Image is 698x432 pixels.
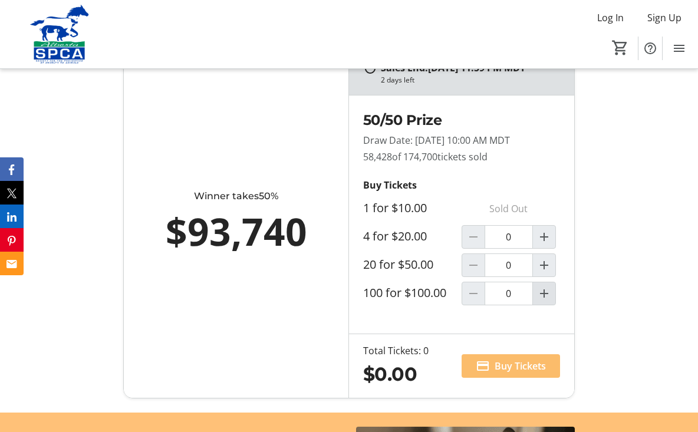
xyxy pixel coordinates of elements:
span: [DATE] 11:59 PM MDT [428,61,525,74]
button: Increment by one [533,282,555,305]
span: Log In [597,11,624,25]
button: Cart [610,37,631,58]
div: $0.00 [363,360,429,388]
span: Sign Up [647,11,681,25]
div: 2 days left [381,75,414,85]
button: Menu [667,37,691,60]
span: Sales End: [381,61,428,74]
img: Alberta SPCA's Logo [7,5,112,64]
h2: 50/50 Prize [363,110,560,131]
label: 4 for $20.00 [363,229,427,243]
div: Total Tickets: 0 [363,344,429,358]
div: $93,740 [147,203,325,260]
span: Buy Tickets [495,359,546,373]
p: Draw Date: [DATE] 10:00 AM MDT [363,133,560,147]
span: of 174,700 [392,150,437,163]
button: Help [638,37,662,60]
div: Winner takes [147,189,325,203]
button: Buy Tickets [462,354,560,378]
strong: Buy Tickets [363,179,417,192]
p: 58,428 tickets sold [363,150,560,164]
label: 1 for $10.00 [363,201,427,215]
label: 100 for $100.00 [363,286,446,300]
button: Sign Up [638,8,691,27]
button: Increment by one [533,226,555,248]
span: 50% [259,190,278,202]
button: Increment by one [533,254,555,276]
button: Log In [588,8,633,27]
p: Sold Out [462,197,556,220]
label: 20 for $50.00 [363,258,433,272]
